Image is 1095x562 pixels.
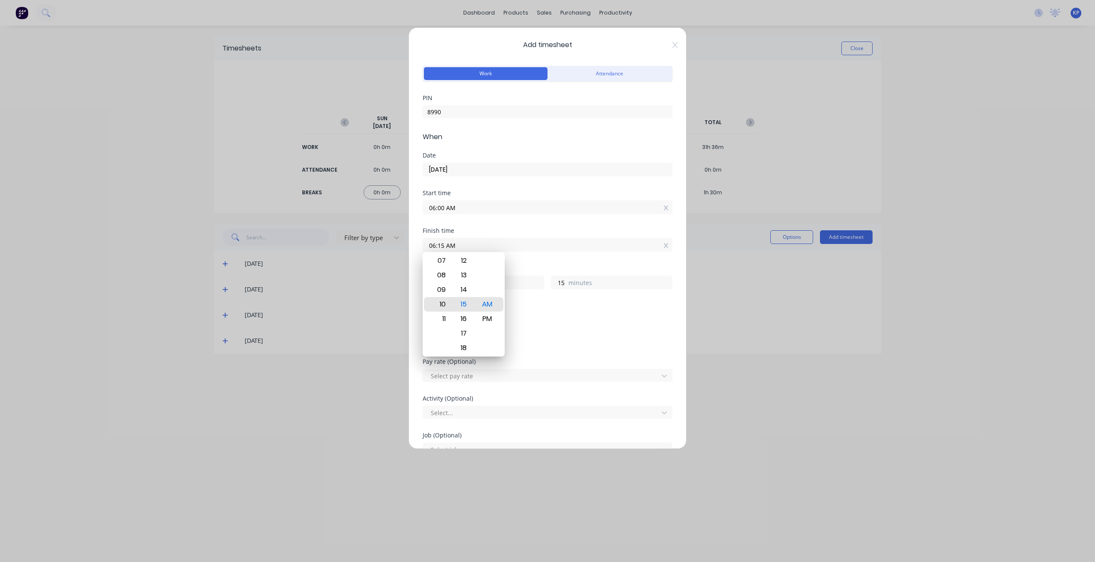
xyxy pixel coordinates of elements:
[426,317,669,328] div: Add breaks
[423,190,672,196] div: Start time
[551,276,566,289] input: 0
[423,132,672,142] span: When
[423,105,672,118] input: Enter PIN
[430,268,451,282] div: 08
[430,282,451,297] div: 09
[424,67,547,80] button: Work
[423,359,672,365] div: Pay rate (Optional)
[423,303,672,309] div: Breaks
[423,265,672,271] div: Hours worked
[453,312,474,326] div: 16
[423,432,672,438] div: Job (Optional)
[423,95,672,101] div: PIN
[547,67,671,80] button: Attendance
[568,278,672,289] label: minutes
[453,326,474,341] div: 17
[453,297,474,312] div: 15
[453,341,474,355] div: 18
[477,297,498,312] div: AM
[423,395,672,401] div: Activity (Optional)
[453,253,474,268] div: 12
[430,253,451,268] div: 07
[477,312,498,326] div: PM
[453,268,474,282] div: 13
[423,228,672,234] div: Finish time
[453,282,474,297] div: 14
[423,338,672,348] span: Details
[423,40,672,50] span: Add timesheet
[423,152,672,158] div: Date
[452,252,476,357] div: Minute
[429,252,452,357] div: Hour
[430,312,451,326] div: 11
[430,297,451,312] div: 10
